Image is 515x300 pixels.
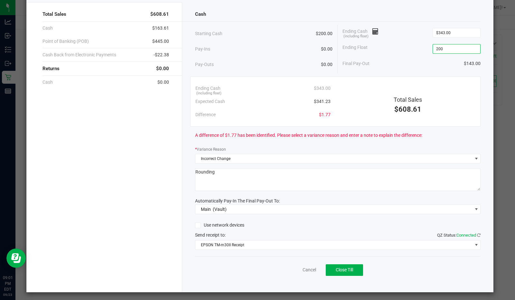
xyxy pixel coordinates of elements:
[195,232,226,238] span: Send receipt to:
[150,11,169,18] span: $608.61
[195,85,220,92] span: Ending Cash
[42,11,66,18] span: Total Sales
[42,38,89,45] span: Point of Banking (POB)
[156,65,169,72] span: $0.00
[195,111,216,118] span: Difference
[195,98,225,105] span: Expected Cash
[154,52,169,58] span: -$22.38
[326,264,363,276] button: Close Till
[152,38,169,45] span: $445.00
[6,248,26,268] iframe: Resource center
[456,233,476,238] span: Connected
[195,30,222,37] span: Starting Cash
[157,79,169,86] span: $0.00
[195,198,280,203] span: Automatically Pay-In The Final Pay-Out To:
[314,85,331,92] span: $343.00
[213,207,227,212] span: (Vault)
[152,25,169,32] span: $163.61
[195,46,210,52] span: Pay-Ins
[343,34,369,39] span: (including float)
[342,28,379,38] span: Ending Cash
[195,222,244,229] label: Use network devices
[394,96,422,103] span: Total Sales
[195,11,206,18] span: Cash
[303,267,316,273] a: Cancel
[394,105,421,113] span: $608.61
[321,46,332,52] span: $0.00
[42,62,169,76] div: Returns
[195,61,214,68] span: Pay-Outs
[195,146,226,152] label: Variance Reason
[42,52,116,58] span: Cash Back from Electronic Payments
[314,98,331,105] span: $341.23
[42,79,53,86] span: Cash
[195,154,473,163] span: Incorrect Change
[342,60,370,67] span: Final Pay-Out
[437,233,481,238] span: QZ Status:
[42,25,53,32] span: Cash
[321,61,332,68] span: $0.00
[319,111,331,118] span: $1.77
[342,44,368,54] span: Ending Float
[201,207,211,212] span: Main
[196,91,221,96] span: (including float)
[336,267,353,272] span: Close Till
[195,132,422,139] span: A difference of $1.77 has been identified. Please select a variance reason and enter a note to ex...
[464,60,481,67] span: $143.00
[316,30,332,37] span: $200.00
[195,240,473,249] span: EPSON TM-m30II Receipt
